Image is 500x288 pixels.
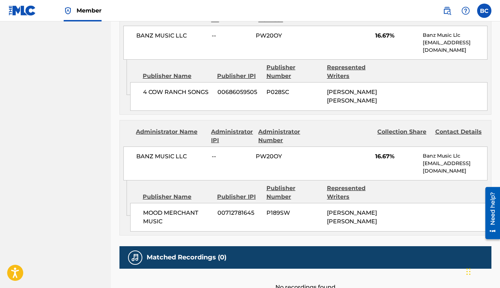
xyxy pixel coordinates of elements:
img: Top Rightsholder [64,6,72,15]
div: Publisher Number [266,63,322,80]
div: User Menu [477,4,491,18]
h5: Matched Recordings (0) [147,253,226,262]
p: Banz Music Llc [423,152,487,160]
div: Publisher Name [143,193,212,201]
iframe: Resource Center [480,184,500,242]
div: Administrator IPI [211,128,253,145]
img: help [461,6,470,15]
div: Publisher IPI [217,193,261,201]
span: -- [212,152,250,161]
span: [PERSON_NAME] [PERSON_NAME] [327,209,377,225]
span: Member [77,6,102,15]
div: Represented Writers [327,63,382,80]
p: [EMAIL_ADDRESS][DOMAIN_NAME] [423,160,487,175]
span: [PERSON_NAME] [PERSON_NAME] [327,89,377,104]
a: Public Search [440,4,454,18]
div: Publisher IPI [217,72,261,80]
div: Collection Share [377,128,430,145]
p: [EMAIL_ADDRESS][DOMAIN_NAME] [423,39,487,54]
span: BANZ MUSIC LLC [136,31,206,40]
div: Represented Writers [327,184,382,201]
div: Administrator Name [136,128,206,145]
img: Matched Recordings [131,253,139,262]
span: MOOD MERCHANT MUSIC [143,209,212,226]
span: PW20OY [256,152,308,161]
span: 16.67% [375,31,417,40]
iframe: Chat Widget [464,254,500,288]
div: Contact Details [435,128,487,145]
div: Help [459,4,473,18]
div: Administrator Number [258,128,310,145]
div: Drag [466,261,471,282]
span: 00712781645 [217,209,261,217]
p: Banz Music Llc [423,31,487,39]
span: -- [212,31,250,40]
span: PW20OY [256,31,308,40]
span: BANZ MUSIC LLC [136,152,206,161]
span: 00686059505 [217,88,261,96]
div: Publisher Name [143,72,212,80]
div: Publisher Number [266,184,322,201]
span: P028SC [266,88,322,96]
span: P189SW [266,209,322,217]
span: 16.67% [375,152,417,161]
img: search [443,6,451,15]
img: MLC Logo [9,5,36,16]
span: 4 COW RANCH SONGS [143,88,212,96]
